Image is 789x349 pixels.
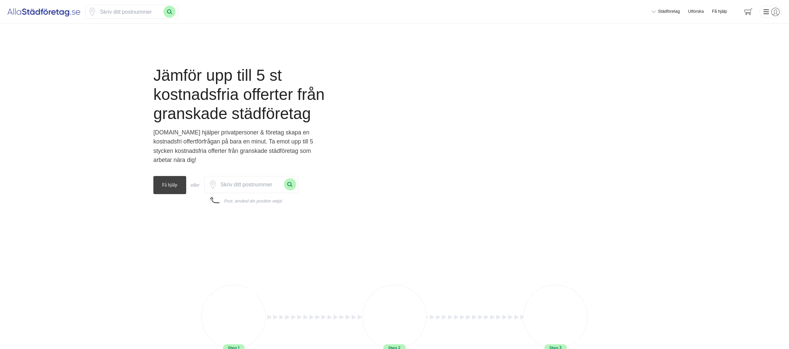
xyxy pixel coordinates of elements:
span: Städföretag [658,9,680,15]
button: Sök med postnummer [284,178,296,190]
span: navigation-cart [739,6,757,18]
span: Klicka för att använda din position. [88,8,96,16]
svg: Pin / Karta [88,8,96,16]
span: Få hjälp [712,9,727,15]
input: Skriv ditt postnummer [217,178,284,191]
span: Klicka för att använda din position. [209,180,217,189]
h1: Jämför upp till 5 st kostnadsfria offerter från granskade städföretag [153,66,350,128]
p: [DOMAIN_NAME] hjälper privatpersoner & företag skapa en kostnadsfri offertförfrågan på bara en mi... [153,128,331,168]
img: Alla Städföretag [7,6,81,17]
span: Få hjälp [153,176,186,194]
input: Skriv ditt postnummer [96,5,163,18]
div: eller [191,181,200,189]
svg: Pin / Karta [209,180,217,189]
button: Sök med postnummer [163,6,175,18]
div: Psst, använd din position vetja! [224,198,282,205]
a: Utforska [688,9,704,15]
